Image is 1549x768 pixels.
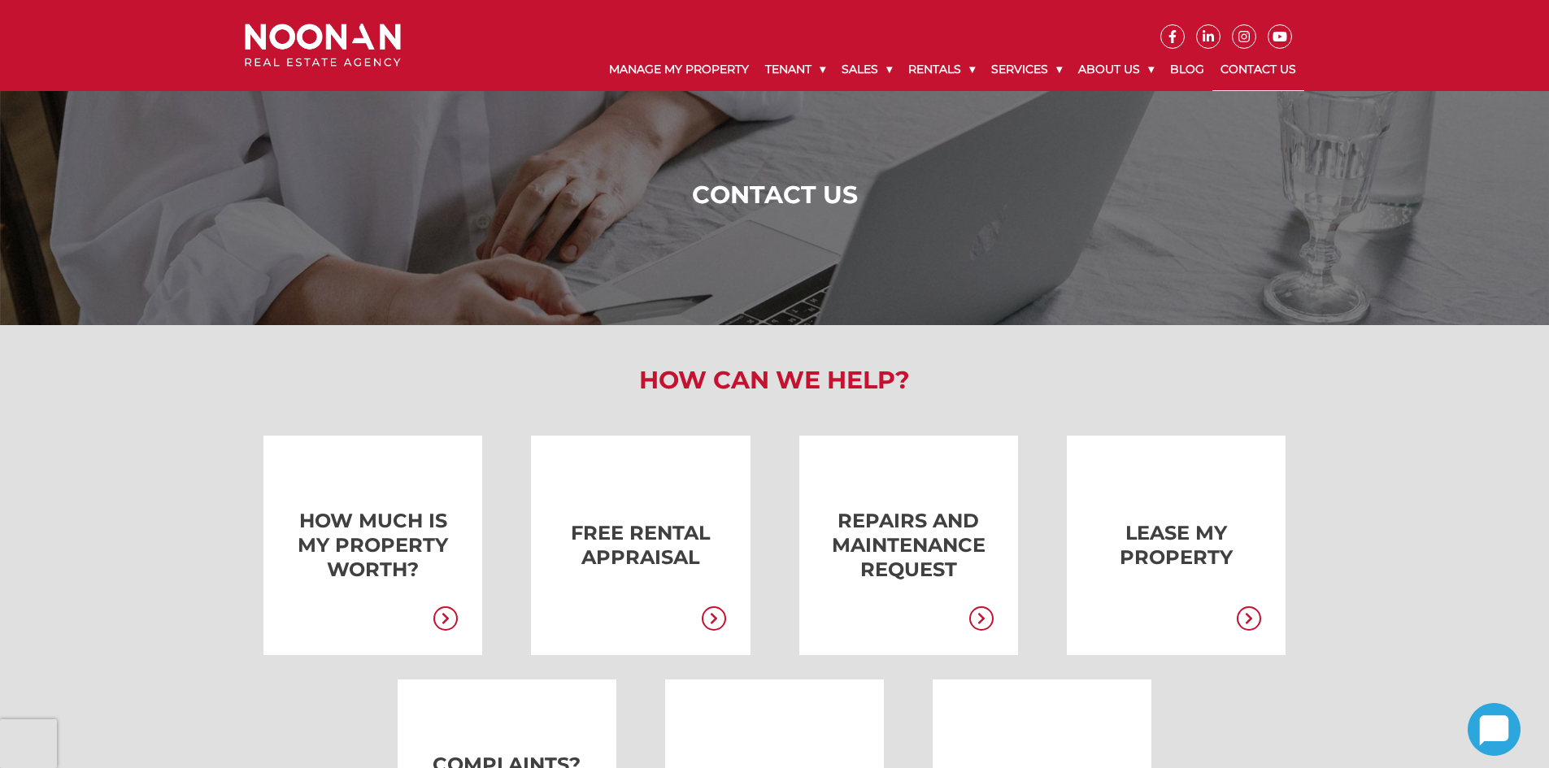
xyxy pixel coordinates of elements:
a: Sales [833,49,900,90]
a: About Us [1070,49,1162,90]
a: Tenant [757,49,833,90]
a: Contact Us [1212,49,1304,91]
img: Noonan Real Estate Agency [245,24,401,67]
a: Blog [1162,49,1212,90]
h1: Contact Us [249,180,1300,210]
a: Services [983,49,1070,90]
a: Manage My Property [601,49,757,90]
a: Rentals [900,49,983,90]
h2: How Can We Help? [233,366,1316,395]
